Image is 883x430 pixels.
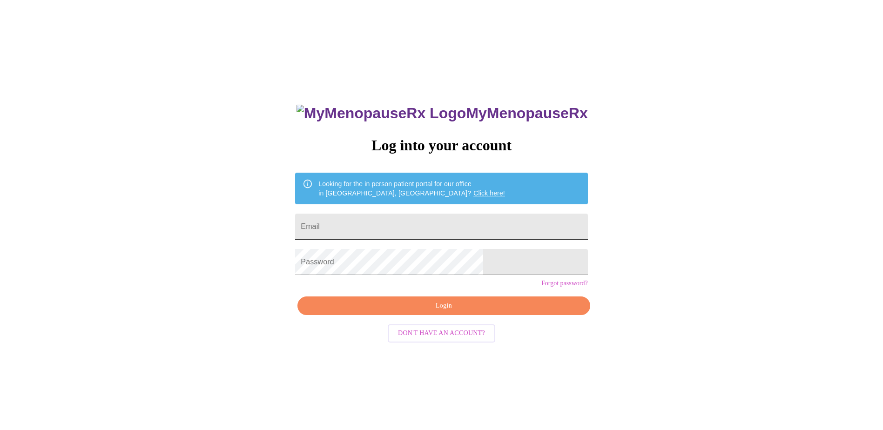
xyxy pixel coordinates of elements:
img: MyMenopauseRx Logo [297,105,466,122]
span: Don't have an account? [398,328,485,339]
h3: MyMenopauseRx [297,105,588,122]
button: Login [297,296,590,316]
a: Don't have an account? [385,329,498,336]
a: Forgot password? [541,280,588,287]
div: Looking for the in person patient portal for our office in [GEOGRAPHIC_DATA], [GEOGRAPHIC_DATA]? [318,175,505,202]
button: Don't have an account? [388,324,495,343]
span: Login [308,300,579,312]
a: Click here! [473,189,505,197]
h3: Log into your account [295,137,587,154]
